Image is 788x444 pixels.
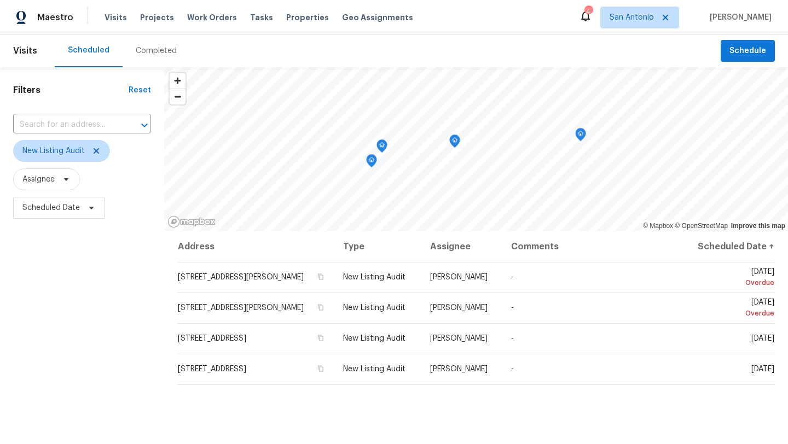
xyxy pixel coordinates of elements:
[178,335,246,342] span: [STREET_ADDRESS]
[13,39,37,63] span: Visits
[68,45,109,56] div: Scheduled
[316,333,326,343] button: Copy Address
[691,268,774,288] span: [DATE]
[430,304,488,312] span: [PERSON_NAME]
[430,335,488,342] span: [PERSON_NAME]
[511,335,514,342] span: -
[250,14,273,21] span: Tasks
[511,304,514,312] span: -
[705,12,772,23] span: [PERSON_NAME]
[691,308,774,319] div: Overdue
[170,89,186,104] button: Zoom out
[343,335,405,342] span: New Listing Audit
[178,365,246,373] span: [STREET_ADDRESS]
[316,272,326,282] button: Copy Address
[575,128,586,145] div: Map marker
[178,304,304,312] span: [STREET_ADDRESS][PERSON_NAME]
[187,12,237,23] span: Work Orders
[691,299,774,319] span: [DATE]
[342,12,413,23] span: Geo Assignments
[105,12,127,23] span: Visits
[343,365,405,373] span: New Listing Audit
[22,202,80,213] span: Scheduled Date
[13,85,129,96] h1: Filters
[643,222,673,230] a: Mapbox
[691,277,774,288] div: Overdue
[316,364,326,373] button: Copy Address
[316,302,326,312] button: Copy Address
[13,116,120,133] input: Search for an address...
[137,118,152,133] button: Open
[511,273,514,281] span: -
[22,174,55,185] span: Assignee
[129,85,151,96] div: Reset
[366,154,377,171] div: Map marker
[430,365,488,373] span: [PERSON_NAME]
[136,45,177,56] div: Completed
[721,40,775,62] button: Schedule
[170,73,186,89] button: Zoom in
[37,12,73,23] span: Maestro
[334,231,421,262] th: Type
[729,44,766,58] span: Schedule
[502,231,682,262] th: Comments
[449,135,460,151] div: Map marker
[610,12,654,23] span: San Antonio
[343,304,405,312] span: New Listing Audit
[343,273,405,281] span: New Listing Audit
[167,215,216,228] a: Mapbox homepage
[584,7,592,17] div: 4
[751,335,774,342] span: [DATE]
[430,273,488,281] span: [PERSON_NAME]
[178,273,304,281] span: [STREET_ADDRESS][PERSON_NAME]
[731,222,785,230] a: Improve this map
[22,145,85,156] span: New Listing Audit
[511,365,514,373] span: -
[140,12,174,23] span: Projects
[682,231,775,262] th: Scheduled Date ↑
[751,365,774,373] span: [DATE]
[164,67,788,231] canvas: Map
[675,222,728,230] a: OpenStreetMap
[177,231,334,262] th: Address
[376,139,387,156] div: Map marker
[286,12,329,23] span: Properties
[421,231,503,262] th: Assignee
